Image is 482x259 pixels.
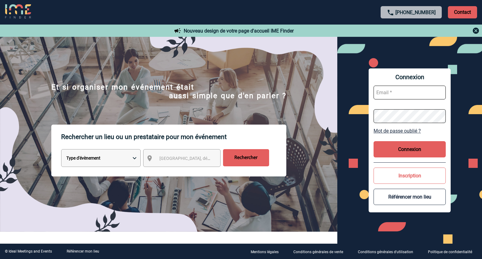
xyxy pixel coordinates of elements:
[448,6,477,18] p: Contact
[374,128,446,134] a: Mot de passe oublié ?
[61,125,286,149] p: Rechercher un lieu ou un prestataire pour mon événement
[251,250,279,254] p: Mentions légales
[387,9,394,16] img: call-24-px.png
[159,156,245,161] span: [GEOGRAPHIC_DATA], département, région...
[246,249,288,254] a: Mentions légales
[293,250,343,254] p: Conditions générales de vente
[374,141,446,157] button: Connexion
[5,249,52,253] div: © Ideal Meetings and Events
[395,10,436,15] a: [PHONE_NUMBER]
[374,73,446,81] span: Connexion
[358,250,413,254] p: Conditions générales d'utilisation
[423,249,482,254] a: Politique de confidentialité
[288,249,353,254] a: Conditions générales de vente
[374,168,446,184] button: Inscription
[67,249,99,253] a: Référencer mon lieu
[223,149,269,166] input: Rechercher
[428,250,472,254] p: Politique de confidentialité
[353,249,423,254] a: Conditions générales d'utilisation
[374,189,446,205] button: Référencer mon lieu
[374,86,446,99] input: Email *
